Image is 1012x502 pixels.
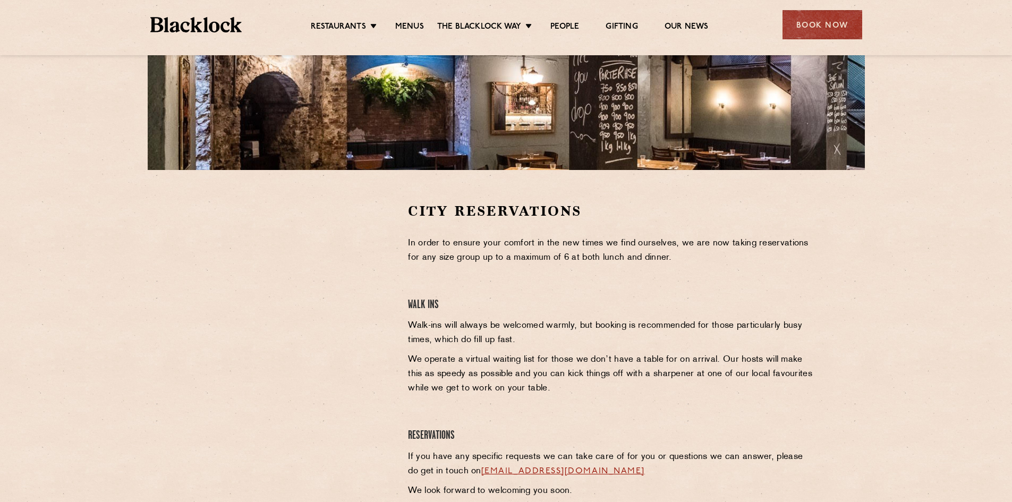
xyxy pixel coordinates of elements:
a: Gifting [606,22,637,33]
img: BL_Textured_Logo-footer-cropped.svg [150,17,242,32]
p: In order to ensure your comfort in the new times we find ourselves, we are now taking reservation... [408,236,815,265]
a: Our News [665,22,709,33]
div: Book Now [783,10,862,39]
p: If you have any specific requests we can take care of for you or questions we can answer, please ... [408,450,815,479]
h4: Walk Ins [408,298,815,312]
p: We operate a virtual waiting list for those we don’t have a table for on arrival. Our hosts will ... [408,353,815,396]
a: Restaurants [311,22,366,33]
p: Walk-ins will always be welcomed warmly, but booking is recommended for those particularly busy t... [408,319,815,347]
a: The Blacklock Way [437,22,521,33]
h2: City Reservations [408,202,815,220]
p: We look forward to welcoming you soon. [408,484,815,498]
h4: Reservations [408,429,815,443]
iframe: OpenTable make booking widget [235,202,354,362]
a: Menus [395,22,424,33]
a: People [550,22,579,33]
a: [EMAIL_ADDRESS][DOMAIN_NAME] [481,467,645,475]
